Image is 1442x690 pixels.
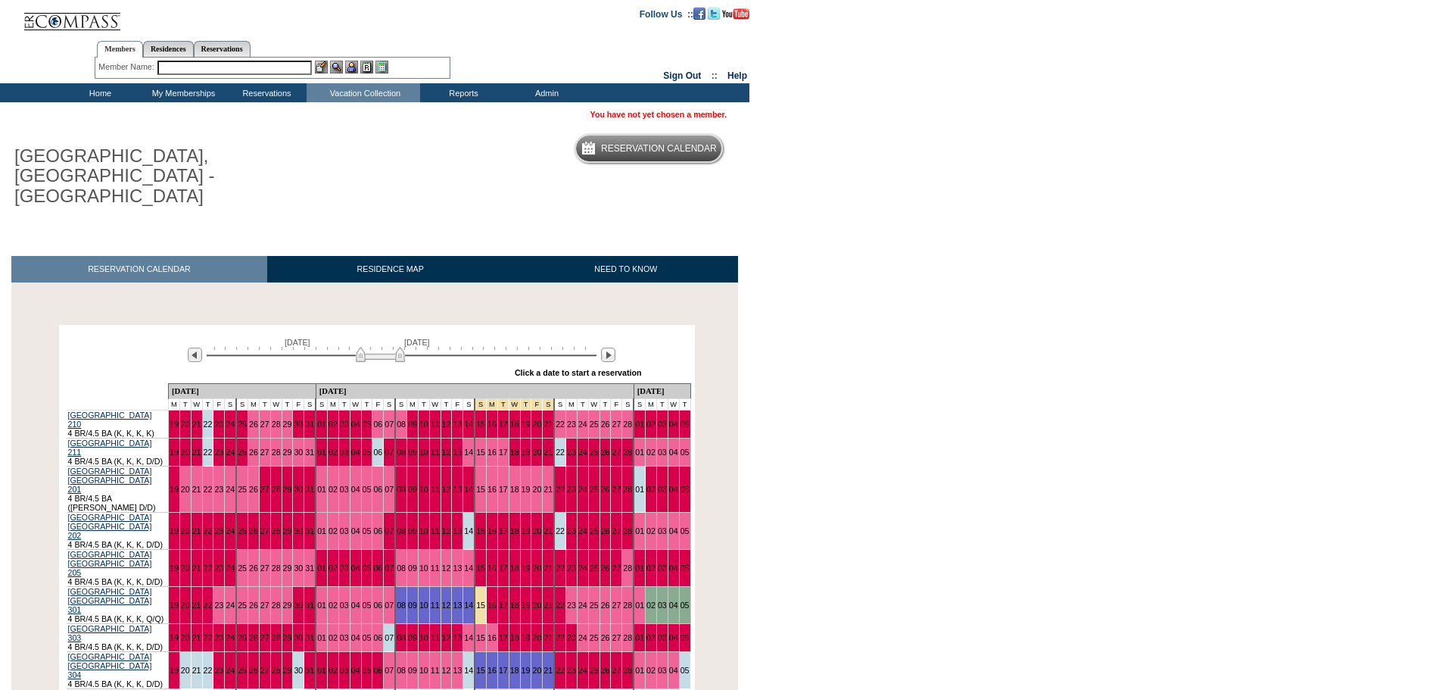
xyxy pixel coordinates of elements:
a: 24 [226,564,235,573]
a: 08 [397,420,406,429]
a: 10 [419,420,428,429]
a: 12 [442,448,451,457]
a: 26 [601,420,610,429]
a: 28 [272,420,281,429]
a: 24 [226,485,235,494]
a: 08 [397,564,406,573]
a: 15 [476,485,485,494]
a: 26 [601,448,610,457]
a: 26 [601,564,610,573]
a: 31 [305,485,314,494]
a: 17 [499,485,508,494]
a: 20 [532,420,541,429]
a: 21 [543,420,553,429]
a: 17 [499,564,508,573]
a: 25 [238,448,247,457]
a: 23 [567,564,576,573]
a: 09 [408,420,417,429]
a: 10 [419,601,428,610]
a: 08 [397,526,406,535]
a: 29 [283,420,292,429]
a: 24 [226,601,235,610]
a: Help [727,70,747,81]
img: Subscribe to our YouTube Channel [722,8,749,20]
a: 28 [272,526,281,535]
a: 21 [543,485,553,494]
a: 14 [464,564,473,573]
a: 25 [238,485,247,494]
a: 06 [373,526,382,535]
a: 17 [499,448,508,457]
a: 22 [204,485,213,494]
a: 02 [646,420,656,429]
a: 02 [646,448,656,457]
a: 04 [669,448,678,457]
a: 23 [567,448,576,457]
a: 01 [317,526,326,535]
a: Reservations [194,41,251,57]
a: 15 [476,448,485,457]
a: 31 [305,564,314,573]
a: 01 [635,448,644,457]
a: 20 [181,485,190,494]
a: 27 [612,420,621,429]
a: 28 [623,564,632,573]
a: 23 [214,564,223,573]
a: 04 [351,526,360,535]
a: 08 [397,448,406,457]
a: 20 [532,448,541,457]
a: 16 [487,485,497,494]
a: 04 [669,526,678,535]
a: 25 [238,420,247,429]
a: 07 [385,420,394,429]
a: 20 [181,420,190,429]
a: 02 [329,448,338,457]
a: 28 [272,564,281,573]
a: 22 [556,485,565,494]
a: 17 [499,526,508,535]
a: 03 [340,526,349,535]
a: 27 [612,448,621,457]
a: 19 [170,485,179,494]
a: 27 [260,485,269,494]
a: 11 [431,526,440,535]
a: 07 [385,526,394,535]
a: 26 [249,526,258,535]
a: 14 [464,485,473,494]
a: 30 [294,526,303,535]
a: 02 [646,485,656,494]
a: 13 [453,485,462,494]
a: 01 [317,420,326,429]
a: 06 [373,485,382,494]
a: 20 [181,564,190,573]
a: 26 [601,526,610,535]
a: Subscribe to our YouTube Channel [722,8,749,17]
a: 20 [532,601,541,610]
a: 21 [543,601,553,610]
a: 25 [590,420,599,429]
td: Home [57,83,140,102]
a: 26 [249,448,258,457]
a: 24 [226,448,235,457]
a: 07 [385,485,394,494]
a: 14 [464,420,473,429]
a: 04 [351,485,360,494]
a: 20 [181,448,190,457]
a: 14 [464,448,473,457]
a: 28 [623,485,632,494]
a: 24 [578,420,587,429]
a: 01 [635,564,644,573]
a: 12 [442,526,451,535]
a: 29 [283,601,292,610]
a: 28 [272,601,281,610]
a: 24 [226,526,235,535]
a: 27 [260,601,269,610]
a: 21 [192,448,201,457]
a: 03 [658,420,667,429]
a: 25 [590,485,599,494]
a: 13 [453,420,462,429]
a: 03 [340,564,349,573]
a: 15 [476,564,485,573]
a: Follow us on Twitter [708,8,720,17]
img: Previous [188,348,202,362]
